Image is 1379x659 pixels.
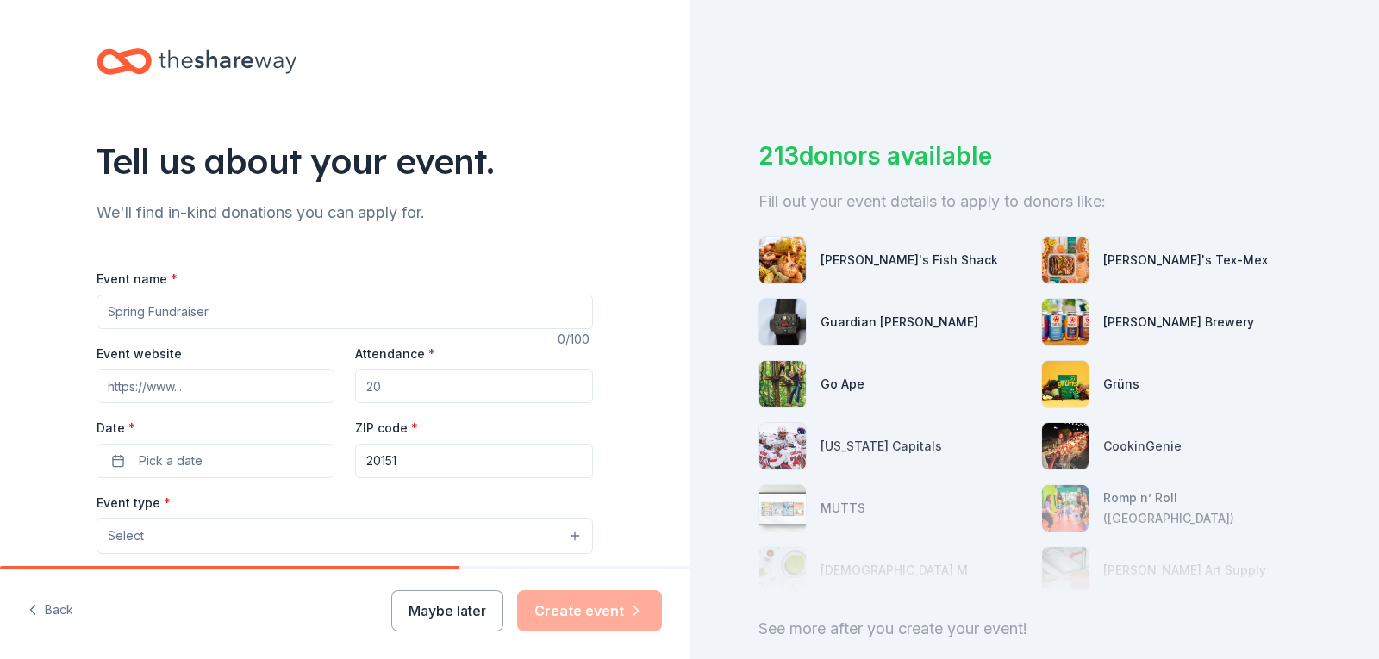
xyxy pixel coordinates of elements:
[97,420,334,437] label: Date
[97,137,593,185] div: Tell us about your event.
[97,518,593,554] button: Select
[1042,299,1089,345] img: photo for Starr Hill Brewery
[97,345,182,363] label: Event website
[355,444,593,478] input: 12345 (U.S. only)
[108,525,144,546] span: Select
[97,199,593,227] div: We'll find in-kind donations you can apply for.
[139,451,203,471] span: Pick a date
[97,270,178,288] label: Event name
[821,312,978,333] div: Guardian [PERSON_NAME]
[28,593,73,629] button: Back
[391,590,503,631] button: Maybe later
[97,494,171,512] label: Event type
[355,420,418,437] label: ZIP code
[758,138,1310,174] div: 213 donors available
[558,329,593,350] div: 0 /100
[97,369,334,403] input: https://www...
[355,369,593,403] input: 20
[821,374,864,395] div: Go Ape
[759,299,806,345] img: photo for Guardian Angel Device
[1103,250,1268,270] div: [PERSON_NAME]'s Tex-Mex
[97,295,593,329] input: Spring Fundraiser
[821,250,998,270] div: [PERSON_NAME]'s Fish Shack
[1103,312,1254,333] div: [PERSON_NAME] Brewery
[759,361,806,407] img: photo for Go Ape
[758,615,1310,643] div: See more after you create your event!
[97,444,334,478] button: Pick a date
[355,345,435,363] label: Attendance
[1103,374,1139,395] div: Grüns
[1042,237,1089,283] img: photo for Chuy's Tex-Mex
[1042,361,1089,407] img: photo for Grüns
[759,237,806,283] img: photo for Ford's Fish Shack
[758,188,1310,215] div: Fill out your event details to apply to donors like:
